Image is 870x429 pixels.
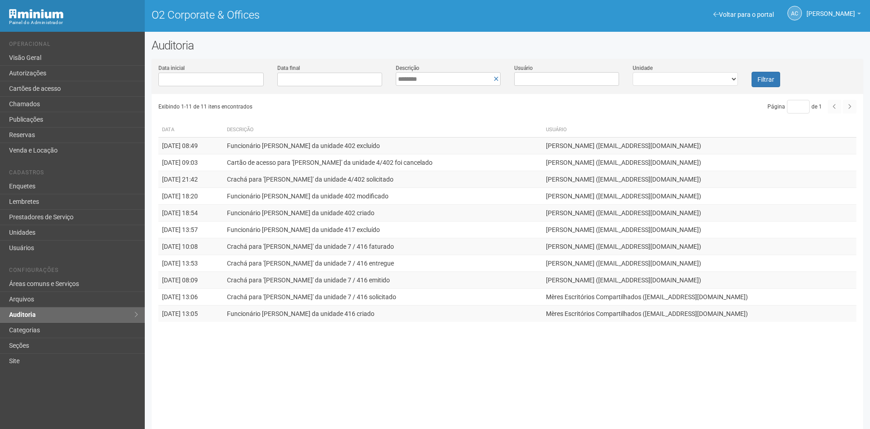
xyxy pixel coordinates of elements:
td: [DATE] 13:06 [158,289,223,306]
label: Data inicial [158,64,185,72]
td: Crachá para '[PERSON_NAME]' da unidade 4/402 solicitado [223,171,543,188]
td: Funcionário [PERSON_NAME] da unidade 417 excluído [223,222,543,238]
div: Exibindo 1-11 de 11 itens encontrados [158,100,507,113]
li: Operacional [9,41,138,50]
li: Cadastros [9,169,138,179]
td: [DATE] 18:20 [158,188,223,205]
td: [PERSON_NAME] ([EMAIL_ADDRESS][DOMAIN_NAME]) [542,205,856,222]
th: Descrição [223,123,543,138]
h1: O2 Corporate & Offices [152,9,501,21]
label: Data final [277,64,300,72]
td: Funcionário [PERSON_NAME] da unidade 402 excluído [223,138,543,154]
td: [DATE] 18:54 [158,205,223,222]
td: [PERSON_NAME] ([EMAIL_ADDRESS][DOMAIN_NAME]) [542,272,856,289]
li: Configurações [9,267,138,276]
div: Painel do Administrador [9,19,138,27]
th: Data [158,123,223,138]
td: Crachá para '[PERSON_NAME]' da unidade 7 / 416 faturado [223,238,543,255]
h2: Auditoria [152,39,863,52]
label: Unidade [633,64,653,72]
td: [PERSON_NAME] ([EMAIL_ADDRESS][DOMAIN_NAME]) [542,222,856,238]
td: [PERSON_NAME] ([EMAIL_ADDRESS][DOMAIN_NAME]) [542,255,856,272]
a: Voltar para o portal [713,11,774,18]
label: Descrição [396,64,419,72]
td: [DATE] 21:42 [158,171,223,188]
td: [DATE] 08:49 [158,138,223,154]
td: [PERSON_NAME] ([EMAIL_ADDRESS][DOMAIN_NAME]) [542,188,856,205]
td: [PERSON_NAME] ([EMAIL_ADDRESS][DOMAIN_NAME]) [542,154,856,171]
td: [DATE] 13:05 [158,306,223,322]
td: [DATE] 09:03 [158,154,223,171]
span: Ana Carla de Carvalho Silva [806,1,855,17]
td: [PERSON_NAME] ([EMAIL_ADDRESS][DOMAIN_NAME]) [542,238,856,255]
img: Minium [9,9,64,19]
td: Funcionário [PERSON_NAME] da unidade 402 criado [223,205,543,222]
td: Crachá para '[PERSON_NAME]' da unidade 7 / 416 emitido [223,272,543,289]
td: Funcionário [PERSON_NAME] da unidade 402 modificado [223,188,543,205]
td: Mères Escritórios Compartilhados ([EMAIL_ADDRESS][DOMAIN_NAME]) [542,306,856,322]
span: Página de 1 [767,104,822,110]
td: Funcionário [PERSON_NAME] da unidade 416 criado [223,306,543,322]
label: Usuário [514,64,533,72]
td: Crachá para '[PERSON_NAME]' da unidade 7 / 416 solicitado [223,289,543,306]
button: Filtrar [752,72,780,87]
th: Usuário [542,123,856,138]
td: Crachá para '[PERSON_NAME]' da unidade 7 / 416 entregue [223,255,543,272]
td: [PERSON_NAME] ([EMAIL_ADDRESS][DOMAIN_NAME]) [542,171,856,188]
td: [DATE] 08:09 [158,272,223,289]
a: AC [787,6,802,20]
td: Mères Escritórios Compartilhados ([EMAIL_ADDRESS][DOMAIN_NAME]) [542,289,856,306]
td: Cartão de acesso para '[PERSON_NAME]' da unidade 4/402 foi cancelado [223,154,543,171]
td: [DATE] 13:53 [158,255,223,272]
a: [PERSON_NAME] [806,11,861,19]
td: [DATE] 13:57 [158,222,223,238]
td: [PERSON_NAME] ([EMAIL_ADDRESS][DOMAIN_NAME]) [542,138,856,154]
td: [DATE] 10:08 [158,238,223,255]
